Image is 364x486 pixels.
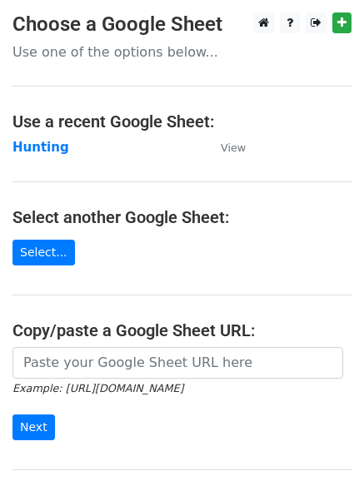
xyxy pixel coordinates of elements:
[12,12,352,37] h3: Choose a Google Sheet
[12,240,75,265] a: Select...
[12,320,352,340] h4: Copy/paste a Google Sheet URL:
[221,141,246,154] small: View
[12,207,352,227] h4: Select another Google Sheet:
[12,382,183,394] small: Example: [URL][DOMAIN_NAME]
[12,414,55,440] input: Next
[204,140,246,155] a: View
[12,112,352,131] h4: Use a recent Google Sheet:
[12,43,352,61] p: Use one of the options below...
[12,140,69,155] a: Hunting
[12,347,343,379] input: Paste your Google Sheet URL here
